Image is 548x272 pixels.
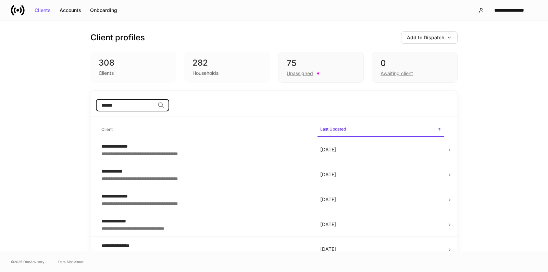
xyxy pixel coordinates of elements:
[320,146,441,153] p: [DATE]
[320,246,441,253] p: [DATE]
[372,52,458,83] div: 0Awaiting client
[192,57,262,68] div: 282
[381,70,413,77] div: Awaiting client
[287,70,313,77] div: Unassigned
[86,5,122,16] button: Onboarding
[55,5,86,16] button: Accounts
[30,5,55,16] button: Clients
[287,58,355,69] div: 75
[278,52,364,83] div: 75Unassigned
[101,126,113,133] h6: Client
[35,8,51,13] div: Clients
[320,126,346,132] h6: Last Updated
[99,70,114,77] div: Clients
[99,57,168,68] div: 308
[90,32,145,43] h3: Client profiles
[58,259,84,264] a: Data Disclaimer
[11,259,45,264] span: © 2025 OneAdvisory
[320,196,441,203] p: [DATE]
[381,58,449,69] div: 0
[317,122,444,137] span: Last Updated
[90,8,117,13] div: Onboarding
[407,35,452,40] div: Add to Dispatch
[401,31,458,44] button: Add to Dispatch
[320,171,441,178] p: [DATE]
[320,221,441,228] p: [DATE]
[99,123,312,137] span: Client
[192,70,219,77] div: Households
[60,8,81,13] div: Accounts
